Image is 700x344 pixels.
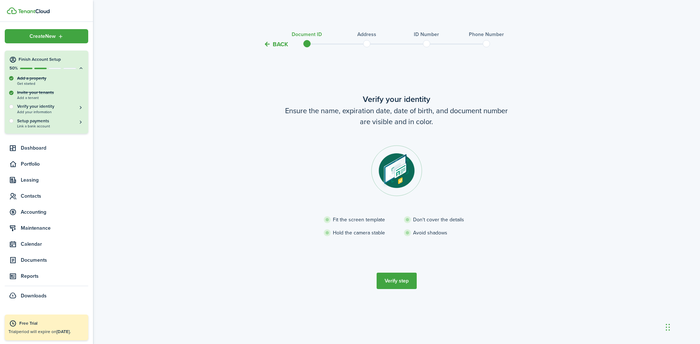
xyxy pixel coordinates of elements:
[21,292,47,300] span: Downloads
[9,65,18,71] p: 50%
[244,105,550,127] wizard-step-header-description: Ensure the name, expiration date, date of birth, and document number are visible and in color.
[324,216,404,224] li: Fit the screen template
[5,269,88,283] a: Reports
[21,208,88,216] span: Accounting
[357,31,376,38] h3: Address
[21,192,88,200] span: Contacts
[21,160,88,168] span: Portfolio
[30,34,56,39] span: Create New
[664,309,700,344] iframe: Chat Widget
[404,229,484,237] li: Avoid shadows
[469,31,504,38] h3: Phone Number
[8,328,85,335] p: Trial
[17,124,84,128] span: Link a bank account
[21,224,88,232] span: Maintenance
[7,7,17,14] img: TenantCloud
[17,118,84,128] a: Setup paymentsLink a bank account
[21,272,88,280] span: Reports
[18,9,50,13] img: TenantCloud
[404,216,484,224] li: Don't cover the details
[21,176,88,184] span: Leasing
[5,29,88,43] button: Open menu
[5,141,88,155] a: Dashboard
[19,320,85,327] div: Free Trial
[16,328,71,335] span: period will expire on
[5,75,88,134] div: Finish Account Setup50%
[244,93,550,105] wizard-step-header-title: Verify your identity
[292,31,322,38] h3: Document ID
[21,256,88,264] span: Documents
[21,240,88,248] span: Calendar
[19,56,84,63] h4: Finish Account Setup
[5,51,88,71] button: Finish Account Setup50%
[17,110,84,114] span: Add your information
[17,103,84,110] h5: Verify your identity
[17,118,84,124] h5: Setup payments
[377,273,417,289] button: Verify step
[414,31,439,38] h3: ID Number
[57,328,71,335] b: [DATE].
[5,315,88,340] a: Free TrialTrialperiod will expire on[DATE].
[264,40,288,48] button: Back
[666,316,670,338] div: Drag
[17,103,84,114] button: Verify your identityAdd your information
[371,145,422,196] img: Document step
[21,144,88,152] span: Dashboard
[324,229,404,237] li: Hold the camera stable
